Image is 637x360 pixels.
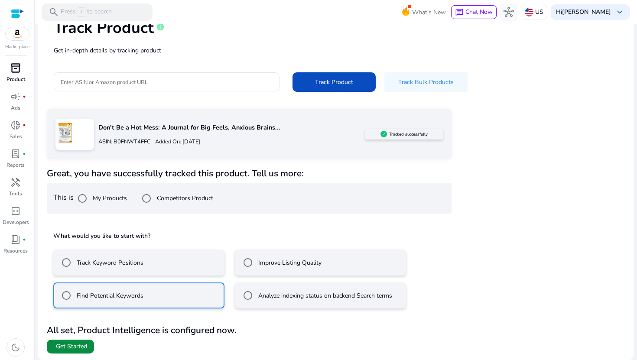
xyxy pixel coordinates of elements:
p: Don't Be a Hot Mess: A Journal for Big Feels, Anxious Brains... [98,123,365,133]
span: Chat Now [465,8,493,16]
button: chatChat Now [451,5,497,19]
p: Product [6,75,25,83]
span: fiber_manual_record [23,152,26,156]
span: info [156,23,165,31]
b: All set, Product Intelligence is configured now. [47,324,237,336]
p: Press to search [61,7,112,17]
span: fiber_manual_record [23,238,26,241]
span: What's New [412,5,446,20]
label: Competitors Product [155,194,213,203]
img: 71Z-CTiDWtL.jpg [55,123,75,143]
label: Analyze indexing status on backend Search terms [257,291,392,300]
label: Improve Listing Quality [257,258,322,267]
span: Track Product [315,78,353,87]
p: Ads [11,104,20,112]
b: [PERSON_NAME] [562,8,611,16]
span: fiber_manual_record [23,95,26,98]
span: campaign [10,91,21,102]
p: Hi [556,9,611,15]
label: Track Keyword Positions [75,258,143,267]
label: My Products [91,194,127,203]
button: Track Product [292,72,376,92]
p: Added On: [DATE] [151,138,200,146]
span: dark_mode [10,342,21,353]
p: Tools [9,190,22,198]
span: inventory_2 [10,63,21,73]
div: This is [47,183,452,214]
button: Get Started [47,340,94,354]
span: keyboard_arrow_down [614,7,625,17]
span: fiber_manual_record [23,123,26,127]
p: Marketplace [5,44,29,50]
p: Get in-depth details by tracking product [54,46,618,55]
span: chat [455,8,464,17]
span: code_blocks [10,206,21,216]
h4: Great, you have successfully tracked this product. Tell us more: [47,168,452,179]
p: US [535,4,543,19]
span: hub [504,7,514,17]
button: hub [500,3,517,21]
h5: What would you like to start with? [53,232,445,240]
p: Resources [3,247,28,255]
span: Get Started [56,342,87,351]
span: lab_profile [10,149,21,159]
img: sellerapp_active [380,131,387,137]
label: Find Potential Keywords [75,291,143,300]
h1: Track Product [54,19,154,37]
span: Track Bulk Products [398,78,454,87]
h5: Tracked successfully [389,132,428,137]
img: us.svg [525,8,533,16]
img: amazon.svg [6,27,29,40]
p: ASIN: B0FNWT4FFC [98,138,151,146]
span: search [49,7,59,17]
p: Sales [10,133,22,140]
span: handyman [10,177,21,188]
p: Developers [3,218,29,226]
span: donut_small [10,120,21,130]
p: Reports [6,161,25,169]
span: book_4 [10,234,21,245]
span: / [78,7,85,17]
button: Track Bulk Products [384,72,468,92]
